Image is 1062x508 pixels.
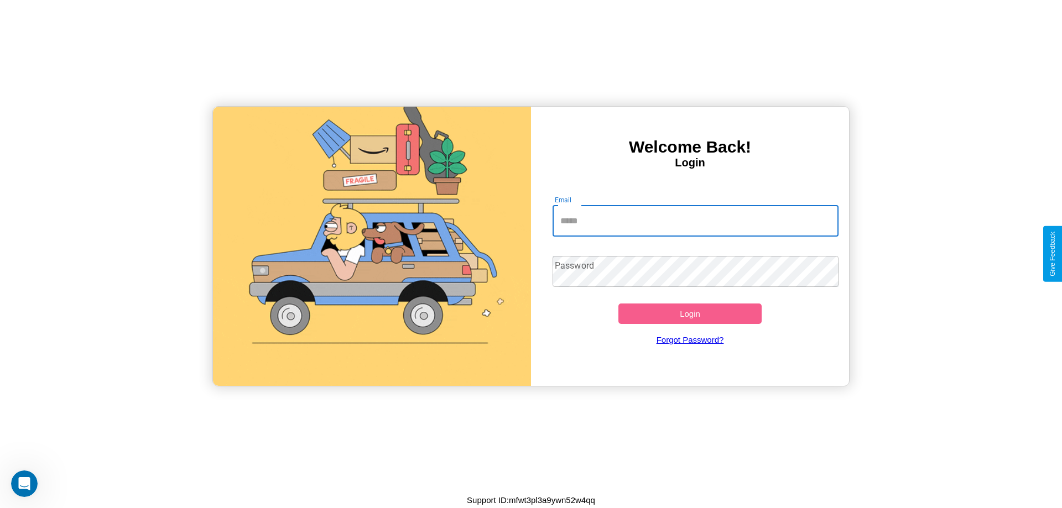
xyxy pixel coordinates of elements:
[1049,232,1056,276] div: Give Feedback
[531,138,849,156] h3: Welcome Back!
[531,156,849,169] h4: Login
[467,493,595,507] p: Support ID: mfwt3pl3a9ywn52w4qq
[555,195,572,205] label: Email
[618,303,762,324] button: Login
[11,470,38,497] iframe: Intercom live chat
[213,107,531,386] img: gif
[547,324,834,355] a: Forgot Password?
